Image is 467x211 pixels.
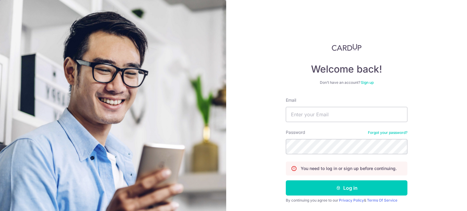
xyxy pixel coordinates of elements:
img: CardUp Logo [332,44,361,51]
div: Don’t have an account? [286,80,407,85]
a: Sign up [361,80,374,85]
h4: Welcome back! [286,63,407,75]
a: Privacy Policy [339,198,364,202]
a: Terms Of Service [367,198,397,202]
input: Enter your Email [286,107,407,122]
div: By continuing you agree to our & [286,198,407,203]
label: Password [286,129,305,135]
p: You need to log in or sign up before continuing. [301,165,397,172]
button: Log in [286,180,407,196]
label: Email [286,97,296,103]
a: Forgot your password? [368,130,407,135]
